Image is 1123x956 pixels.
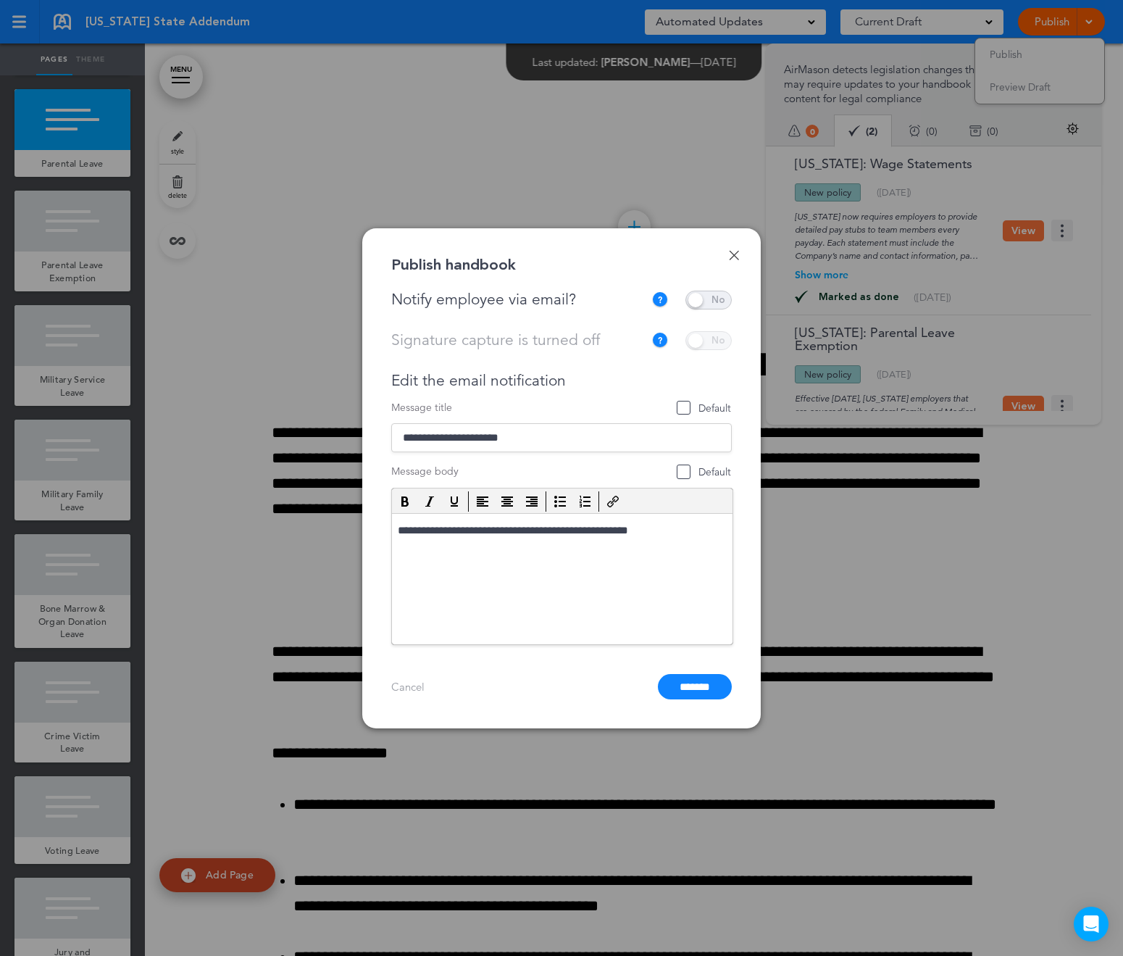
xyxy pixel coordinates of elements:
div: Align center [496,491,519,512]
div: Notify employee via email? [391,291,651,309]
span: Message body [391,465,459,478]
a: Cancel [391,680,425,694]
div: Bullet list [548,491,572,512]
img: tooltip_icon.svg [651,332,669,349]
span: Default [677,465,731,479]
img: tooltip_icon.svg [651,291,669,309]
div: Align left [471,491,494,512]
div: Open Intercom Messenger [1074,907,1109,942]
div: Edit the email notification [391,372,732,390]
span: Message title [391,401,452,415]
iframe: Rich Text Area. Press ALT-F9 for menu. Press ALT-F10 for toolbar. Press ALT-0 for help [392,514,732,644]
div: Bold [393,491,417,512]
div: Align right [520,491,543,512]
div: Publish handbook [391,257,516,273]
div: Insert/edit link [601,491,625,512]
a: Done [729,250,739,260]
div: Underline [443,491,466,512]
span: Default [677,402,731,415]
div: Numbered list [573,491,596,512]
div: Italic [418,491,441,512]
